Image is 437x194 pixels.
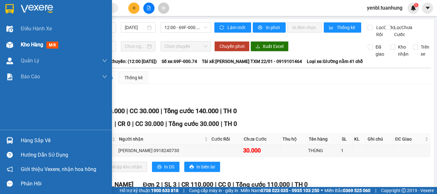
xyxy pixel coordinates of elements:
[135,120,164,128] span: CC 30.000
[366,134,394,144] th: Ghi chú
[101,120,113,128] span: SL 1
[132,6,136,10] span: plus
[410,5,416,11] img: icon-new-feature
[321,189,323,192] span: ⚪️
[415,3,417,7] span: 1
[392,24,413,38] span: Lọc Chưa Cước
[6,74,13,80] img: solution-icon
[21,150,107,160] div: Hướng dẫn sử dụng
[21,25,52,33] span: Điều hành xe
[373,43,387,58] span: Đã giao
[161,181,163,188] span: |
[120,187,179,194] span: Hỗ trợ kỹ thuật:
[224,120,237,128] span: TH 0
[118,120,131,128] span: CR 0
[263,43,283,50] span: Xuất Excel
[210,134,242,144] th: Cước Rồi
[258,25,263,30] span: printer
[242,134,281,144] th: Chưa Cước
[162,58,197,65] span: Số xe: 69F-000.74
[418,43,432,58] span: Trên xe
[99,162,147,172] button: downloadNhập kho nhận
[362,4,408,12] span: yenbl.tuanhung
[102,58,107,63] span: down
[152,162,179,172] button: printerIn DS
[425,5,431,11] span: caret-down
[353,134,366,144] th: KL
[126,107,128,115] span: |
[102,74,107,79] span: down
[214,22,251,33] button: syncLàm mới
[21,136,107,145] div: Hàng sắp về
[243,146,279,155] div: 30.000
[7,166,13,172] span: notification
[21,42,43,48] span: Kho hàng
[375,187,376,194] span: |
[119,136,203,143] span: Người nhận
[189,165,194,170] span: printer
[143,3,155,14] button: file-add
[341,147,352,154] div: 1
[202,58,302,65] span: Tài xế: [PERSON_NAME] TXM 22/01 - 0919101464
[218,181,231,188] span: CC 0
[143,181,160,188] span: Đơn 2
[253,22,286,33] button: printerIn phơi
[21,73,40,81] span: Báo cáo
[164,107,219,115] span: Tổng cước 140.000
[157,165,162,170] span: printer
[233,181,234,188] span: |
[161,6,166,10] span: aim
[324,22,361,33] button: bar-chartThống kê
[184,162,220,172] button: printerIn biên lai
[189,187,239,194] span: Cung cấp máy in - giấy in:
[220,107,222,115] span: |
[161,107,162,115] span: |
[6,26,13,32] img: warehouse-icon
[241,187,319,194] span: Miền Nam
[266,24,281,31] span: In phơi
[128,3,139,14] button: plus
[308,147,339,154] div: THÙNG
[223,107,237,115] span: TH 0
[178,181,180,188] span: |
[125,43,146,50] input: Chọn ngày
[422,3,433,14] button: caret-down
[124,74,143,81] div: Thống kê
[125,24,146,31] input: 12/08/2025
[130,107,159,115] span: CC 30.000
[118,147,209,154] div: [PERSON_NAME] 0918240730
[110,58,157,65] span: Chuyến: (12:00 [DATE])
[46,42,58,49] span: mới
[395,43,411,58] span: Kho nhận
[6,137,13,144] img: warehouse-icon
[340,134,353,144] th: SL
[324,187,370,194] span: Miền Bắc
[219,25,225,30] span: sync
[196,163,215,170] span: In biên lai
[6,58,13,64] img: warehouse-icon
[329,25,334,30] span: bar-chart
[215,181,217,188] span: |
[287,22,322,33] button: In đơn chọn
[337,24,356,31] span: Thống kê
[164,181,177,188] span: SL 3
[307,134,340,144] th: Tên hàng
[181,181,213,188] span: CR 110.000
[26,181,133,188] span: Văn [PERSON_NAME] [PERSON_NAME]
[7,152,13,158] span: question-circle
[256,44,260,49] span: download
[115,120,116,128] span: |
[147,6,151,10] span: file-add
[164,163,174,170] span: In DS
[21,165,96,173] span: Giới thiệu Vexere, nhận hoa hồng
[343,188,370,193] strong: 0369 525 060
[221,120,222,128] span: |
[21,57,39,65] span: Quản Lý
[6,42,13,48] img: warehouse-icon
[165,120,167,128] span: |
[395,136,424,143] span: ĐC Giao
[5,4,14,14] img: logo-vxr
[158,3,169,14] button: aim
[132,120,134,128] span: |
[414,3,418,7] sup: 1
